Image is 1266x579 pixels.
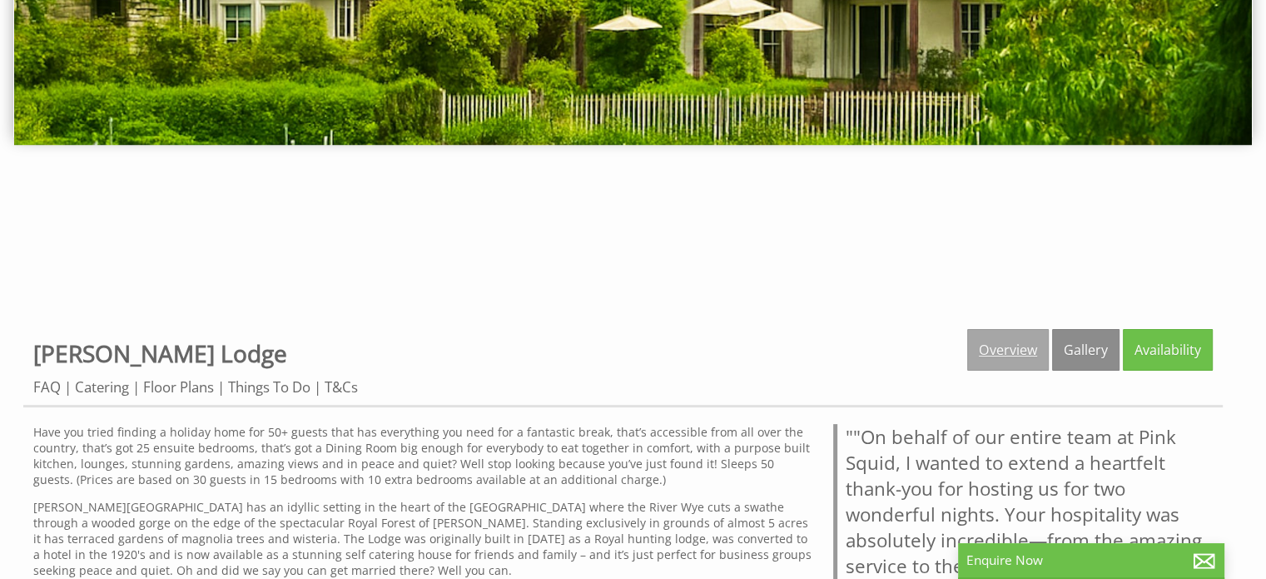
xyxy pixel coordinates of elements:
[33,499,813,578] p: [PERSON_NAME][GEOGRAPHIC_DATA] has an idyllic setting in the heart of the [GEOGRAPHIC_DATA] where...
[1052,329,1120,371] a: Gallery
[75,377,129,397] a: Catering
[1123,329,1213,371] a: Availability
[967,329,1049,371] a: Overview
[143,377,214,397] a: Floor Plans
[33,337,287,369] a: [PERSON_NAME] Lodge
[33,424,813,487] p: Have you tried finding a holiday home for 50+ guests that has everything you need for a fantastic...
[325,377,358,397] a: T&Cs
[966,552,1216,569] p: Enquire Now
[228,377,310,397] a: Things To Do
[33,377,61,397] a: FAQ
[10,188,1256,313] iframe: Customer reviews powered by Trustpilot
